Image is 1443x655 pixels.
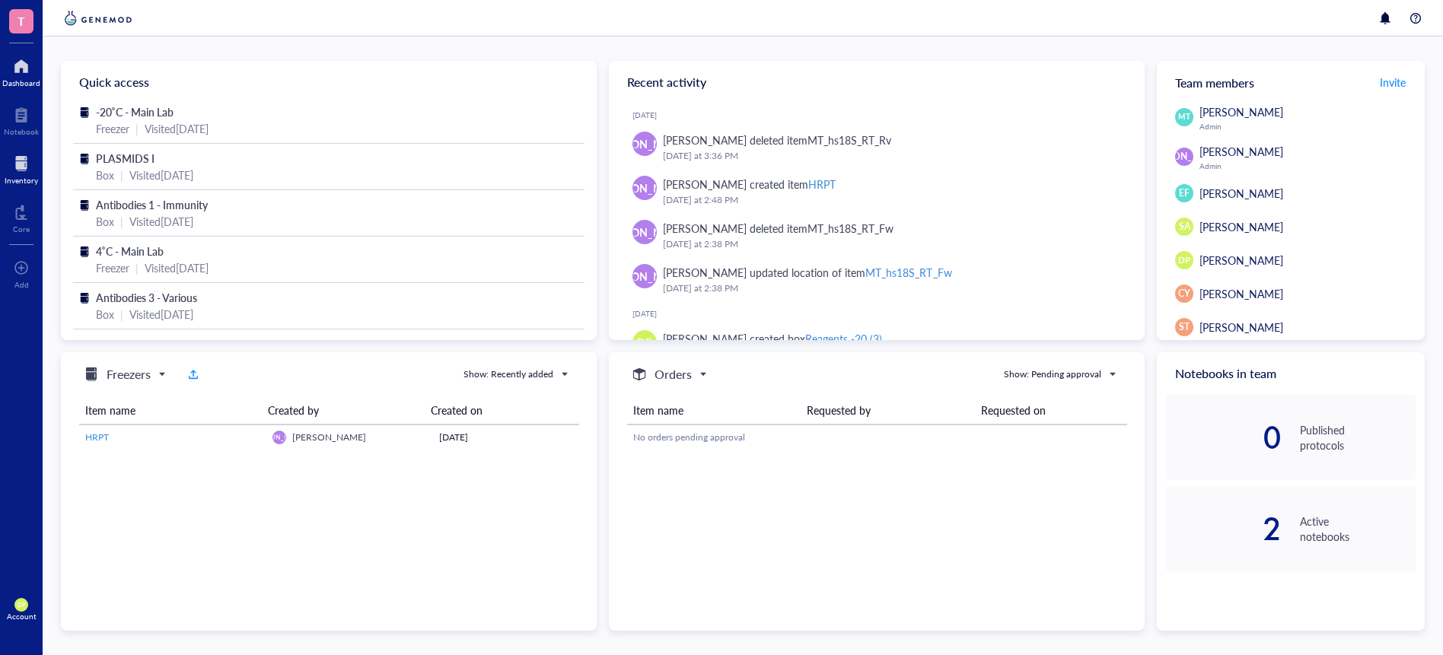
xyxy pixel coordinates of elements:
[96,104,174,119] span: -20˚C - Main Lab
[96,167,114,183] div: Box
[13,200,30,234] a: Core
[1166,425,1282,450] div: 0
[85,431,109,444] span: HRPT
[96,336,161,351] span: PLASMIDS III
[663,220,894,237] div: [PERSON_NAME] deleted item
[129,213,193,230] div: Visited [DATE]
[621,258,1132,302] a: [PERSON_NAME][PERSON_NAME] updated location of itemMT_hs18S_RT_Fw[DATE] at 2:38 PM
[2,78,40,87] div: Dashboard
[663,148,1120,164] div: [DATE] at 3:36 PM
[1166,517,1282,541] div: 2
[145,120,209,137] div: Visited [DATE]
[292,431,366,444] span: [PERSON_NAME]
[1157,352,1425,395] div: Notebooks in team
[439,431,574,444] div: [DATE]
[145,259,209,276] div: Visited [DATE]
[120,167,123,183] div: |
[663,264,952,281] div: [PERSON_NAME] updated location of item
[463,367,553,381] div: Show: Recently added
[79,396,262,424] th: Item name
[602,224,688,240] span: [PERSON_NAME]
[1178,287,1190,300] span: CY
[627,396,801,424] th: Item name
[801,396,974,424] th: Requested by
[1300,514,1416,544] div: Active notebooks
[1157,61,1425,103] div: Team members
[808,132,891,148] div: MT_hs18S_RT_Rv
[4,127,39,136] div: Notebook
[253,434,304,441] span: [PERSON_NAME]
[107,365,151,383] h5: Freezers
[1199,253,1283,268] span: [PERSON_NAME]
[808,221,894,236] div: MT_hs18S_RT_Fw
[96,290,197,305] span: Antibodies 3 - Various
[96,213,114,230] div: Box
[632,110,1132,119] div: [DATE]
[1004,367,1101,381] div: Show: Pending approval
[1379,70,1406,94] button: Invite
[1199,320,1283,335] span: [PERSON_NAME]
[975,396,1128,424] th: Requested on
[425,396,568,424] th: Created on
[1199,286,1283,301] span: [PERSON_NAME]
[865,265,951,280] div: MT_hs18S_RT_Fw
[663,132,891,148] div: [PERSON_NAME] deleted item
[120,306,123,323] div: |
[18,602,25,609] span: DP
[135,120,139,137] div: |
[14,280,29,289] div: Add
[129,167,193,183] div: Visited [DATE]
[663,237,1120,252] div: [DATE] at 2:38 PM
[1380,75,1406,90] span: Invite
[96,306,114,323] div: Box
[1148,150,1222,164] span: [PERSON_NAME]
[602,180,688,196] span: [PERSON_NAME]
[663,176,836,192] div: [PERSON_NAME] created item
[4,103,39,136] a: Notebook
[808,176,836,192] div: HRPT
[1199,161,1416,170] div: Admin
[61,61,597,103] div: Quick access
[1179,186,1190,200] span: EF
[1179,320,1190,334] span: ST
[663,192,1120,208] div: [DATE] at 2:48 PM
[18,11,25,30] span: T
[61,9,135,27] img: genemod-logo
[5,176,38,185] div: Inventory
[1199,144,1283,159] span: [PERSON_NAME]
[129,306,193,323] div: Visited [DATE]
[96,151,154,166] span: PLASMIDS I
[1199,219,1283,234] span: [PERSON_NAME]
[609,61,1145,103] div: Recent activity
[602,268,688,285] span: [PERSON_NAME]
[85,431,260,444] a: HRPT
[2,54,40,87] a: Dashboard
[621,170,1132,214] a: [PERSON_NAME][PERSON_NAME] created itemHRPT[DATE] at 2:48 PM
[13,224,30,234] div: Core
[602,135,688,152] span: [PERSON_NAME]
[1199,104,1283,119] span: [PERSON_NAME]
[7,612,37,621] div: Account
[1178,254,1190,267] span: DP
[663,281,1120,296] div: [DATE] at 2:38 PM
[1300,422,1416,453] div: Published protocols
[5,151,38,185] a: Inventory
[633,431,1121,444] div: No orders pending approval
[655,365,692,383] h5: Orders
[1199,186,1283,201] span: [PERSON_NAME]
[632,309,1132,318] div: [DATE]
[1199,122,1416,131] div: Admin
[96,120,129,137] div: Freezer
[1179,220,1190,234] span: SA
[135,259,139,276] div: |
[262,396,425,424] th: Created by
[96,243,164,259] span: 4˚C - Main Lab
[120,213,123,230] div: |
[96,197,208,212] span: Antibodies 1 - Immunity
[1178,111,1190,122] span: MT
[96,259,129,276] div: Freezer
